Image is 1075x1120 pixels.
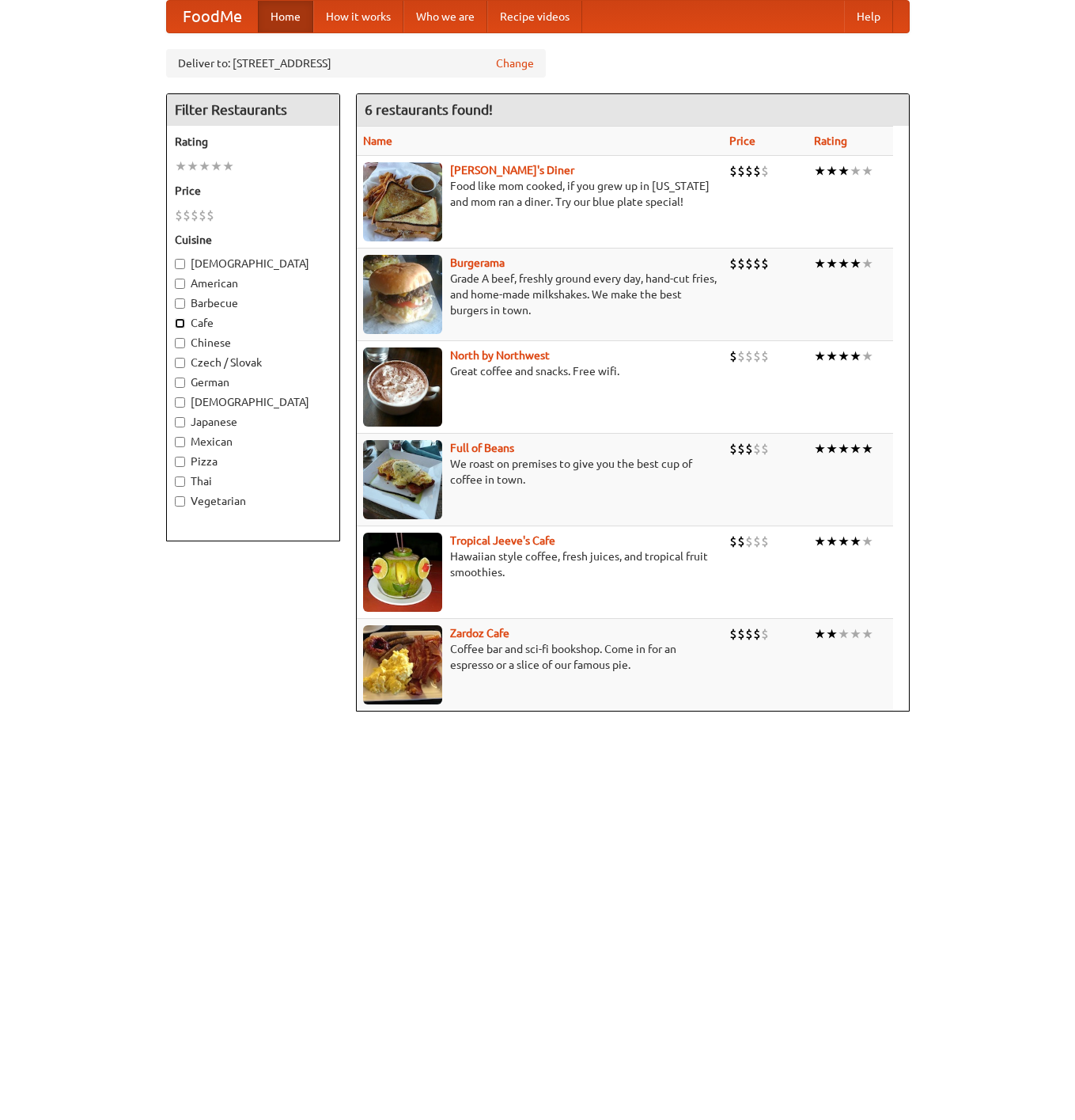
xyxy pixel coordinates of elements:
[175,232,331,248] h5: Cuisine
[363,255,442,334] img: burgerama.jpg
[814,625,826,643] li: ★
[222,158,234,175] li: ★
[753,255,761,272] li: $
[450,627,509,640] a: Zardoz Cafe
[450,164,574,177] a: [PERSON_NAME]'s Diner
[166,49,546,78] div: Deliver to: [STREET_ADDRESS]
[363,533,442,612] img: jeeves.jpg
[363,162,442,241] img: sallys.jpg
[814,440,826,457] li: ★
[175,476,185,487] input: Thai
[761,162,769,180] li: $
[175,335,331,351] label: Chinese
[850,347,861,365] li: ★
[850,162,861,180] li: ★
[729,347,737,365] li: $
[175,437,185,447] input: Mexican
[167,1,258,32] a: FoodMe
[258,1,313,32] a: Home
[850,440,861,457] li: ★
[175,378,185,388] input: German
[175,358,185,368] input: Czech / Slovak
[496,55,534,71] a: Change
[175,414,331,430] label: Japanese
[167,94,339,126] h4: Filter Restaurants
[175,417,185,427] input: Japanese
[737,533,745,550] li: $
[729,533,737,550] li: $
[183,207,191,224] li: $
[450,256,505,269] a: Burgerama
[187,158,199,175] li: ★
[729,440,737,457] li: $
[175,397,185,408] input: [DEMOGRAPHIC_DATA]
[729,162,737,180] li: $
[826,533,838,550] li: ★
[737,347,745,365] li: $
[737,625,745,643] li: $
[175,355,331,370] label: Czech / Slovak
[753,162,761,180] li: $
[365,102,493,117] ng-pluralize: 6 restaurants found!
[850,625,861,643] li: ★
[175,298,185,309] input: Barbecue
[199,158,210,175] li: ★
[861,347,873,365] li: ★
[838,347,850,365] li: ★
[826,162,838,180] li: ★
[363,271,717,318] p: Grade A beef, freshly ground every day, hand-cut fries, and home-made milkshakes. We make the bes...
[753,625,761,643] li: $
[175,183,331,199] h5: Price
[745,347,753,365] li: $
[745,440,753,457] li: $
[814,255,826,272] li: ★
[450,534,555,547] b: Tropical Jeeve's Cafe
[175,295,331,311] label: Barbecue
[363,363,717,379] p: Great coffee and snacks. Free wifi.
[761,440,769,457] li: $
[753,440,761,457] li: $
[814,162,826,180] li: ★
[363,549,717,580] p: Hawaiian style coffee, fresh juices, and tropical fruit smoothies.
[175,496,185,507] input: Vegetarian
[175,457,185,467] input: Pizza
[729,255,737,272] li: $
[729,625,737,643] li: $
[175,473,331,489] label: Thai
[838,440,850,457] li: ★
[861,533,873,550] li: ★
[861,440,873,457] li: ★
[761,533,769,550] li: $
[450,349,550,362] a: North by Northwest
[745,625,753,643] li: $
[191,207,199,224] li: $
[175,134,331,150] h5: Rating
[861,625,873,643] li: ★
[175,338,185,348] input: Chinese
[826,625,838,643] li: ★
[729,135,755,147] a: Price
[745,255,753,272] li: $
[175,374,331,390] label: German
[175,315,331,331] label: Cafe
[761,347,769,365] li: $
[450,442,514,454] a: Full of Beans
[487,1,582,32] a: Recipe videos
[838,625,850,643] li: ★
[363,456,717,488] p: We roast on premises to give you the best cup of coffee in town.
[745,533,753,550] li: $
[753,347,761,365] li: $
[814,533,826,550] li: ★
[850,533,861,550] li: ★
[814,135,847,147] a: Rating
[826,440,838,457] li: ★
[175,394,331,410] label: [DEMOGRAPHIC_DATA]
[210,158,222,175] li: ★
[363,178,717,210] p: Food like mom cooked, if you grew up in [US_STATE] and mom ran a diner. Try our blue plate special!
[814,347,826,365] li: ★
[761,625,769,643] li: $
